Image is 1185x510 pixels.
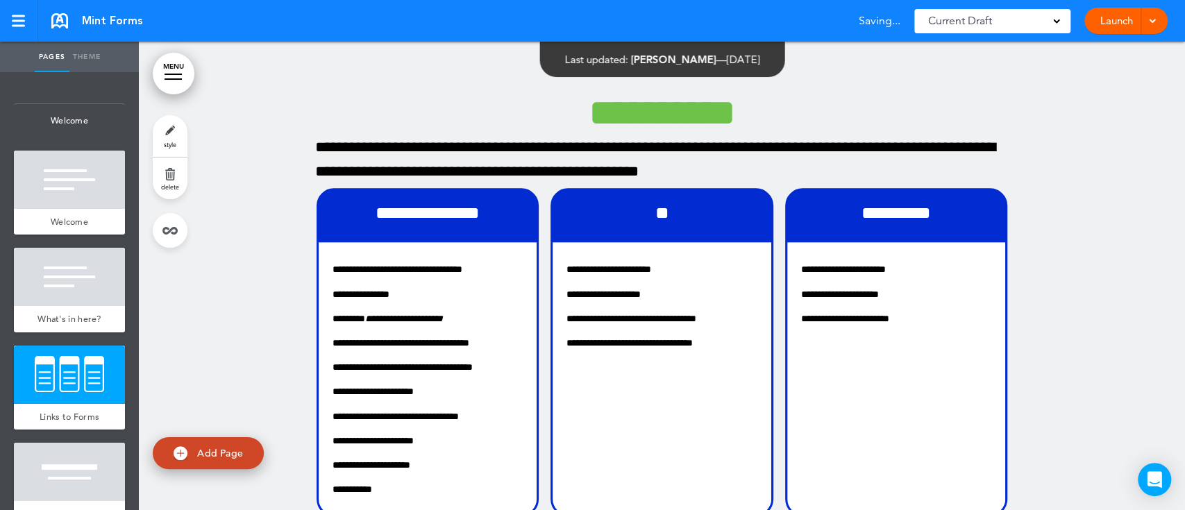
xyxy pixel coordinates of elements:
a: Theme [69,42,104,72]
div: — [564,54,759,65]
img: add.svg [174,446,187,460]
span: Saving... [859,15,900,26]
a: Pages [35,42,69,72]
span: style [164,140,176,148]
a: Welcome [14,209,125,235]
div: Open Intercom Messenger [1138,463,1171,496]
a: What's in here? [14,306,125,332]
span: Mint Forms [82,13,143,28]
span: Add Page [197,446,243,459]
a: Launch [1095,8,1138,34]
span: Links to Forms [40,411,99,423]
span: Current Draft [928,11,992,31]
span: delete [161,182,179,191]
span: Last updated: [564,53,628,66]
span: Welcome [14,104,125,137]
a: Add Page [153,437,264,470]
a: MENU [153,53,194,94]
span: [DATE] [726,53,759,66]
span: [PERSON_NAME] [630,53,716,66]
a: style [153,115,187,157]
a: Links to Forms [14,404,125,430]
a: delete [153,158,187,199]
span: What's in here? [37,313,101,325]
span: Welcome [51,216,88,228]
